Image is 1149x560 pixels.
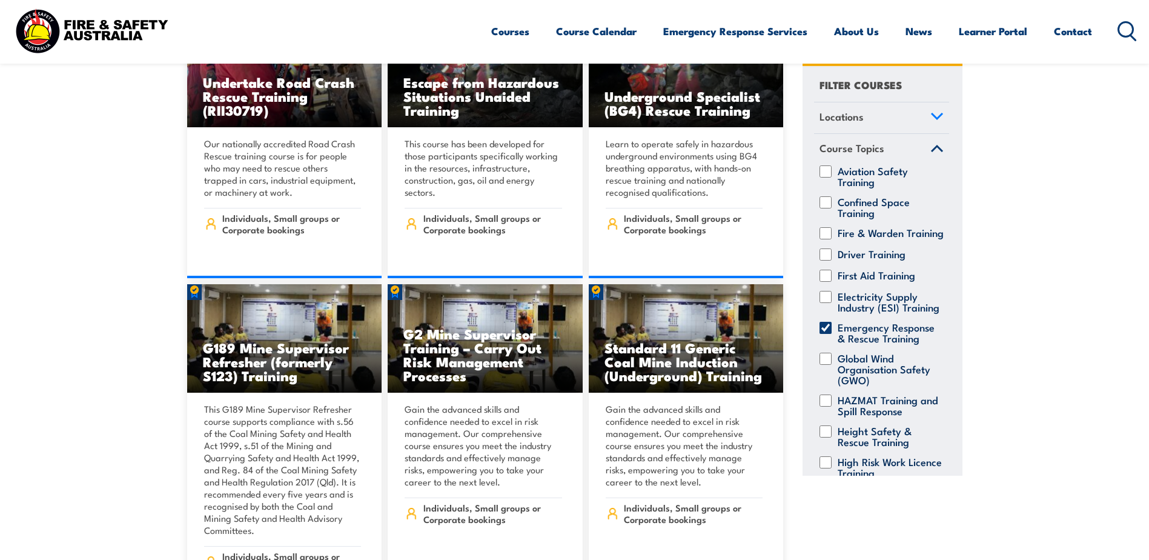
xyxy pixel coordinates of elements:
[820,141,884,157] span: Course Topics
[820,76,902,93] h4: FILTER COURSES
[423,502,562,525] span: Individuals, Small groups or Corporate bookings
[405,138,562,198] p: This course has been developed for those participants specifically working in the resources, infr...
[604,341,768,382] h3: Standard 11 Generic Coal Mine Induction (Underground) Training
[906,15,932,47] a: News
[814,135,949,166] a: Course Topics
[663,15,807,47] a: Emergency Response Services
[589,284,784,393] a: Standard 11 Generic Coal Mine Induction (Underground) Training
[423,212,562,235] span: Individuals, Small groups or Corporate bookings
[838,165,944,187] label: Aviation Safety Training
[388,19,583,128] a: Escape from Hazardous Situations Unaided Training
[187,284,382,393] a: G189 Mine Supervisor Refresher (formerly S123) Training
[403,75,567,117] h3: Escape from Hazardous Situations Unaided Training
[838,227,944,239] label: Fire & Warden Training
[1054,15,1092,47] a: Contact
[606,138,763,198] p: Learn to operate safely in hazardous underground environments using BG4 breathing apparatus, with...
[834,15,879,47] a: About Us
[203,341,366,382] h3: G189 Mine Supervisor Refresher (formerly S123) Training
[838,425,944,447] label: Height Safety & Rescue Training
[604,89,768,117] h3: Underground Specialist (BG4) Rescue Training
[556,15,637,47] a: Course Calendar
[838,270,915,282] label: First Aid Training
[204,138,362,198] p: Our nationally accredited Road Crash Rescue training course is for people who may need to rescue ...
[203,75,366,117] h3: Undertake Road Crash Rescue Training (RII30719)
[204,403,362,536] p: This G189 Mine Supervisor Refresher course supports compliance with s.56 of the Coal Mining Safet...
[491,15,529,47] a: Courses
[589,19,784,128] a: Underground Specialist (BG4) Rescue Training
[838,322,944,344] label: Emergency Response & Rescue Training
[388,284,583,393] img: Standard 11 Generic Coal Mine Induction (Surface) TRAINING (1)
[606,403,763,488] p: Gain the advanced skills and confidence needed to excel in risk management. Our comprehensive cou...
[388,284,583,393] a: G2 Mine Supervisor Training – Carry Out Risk Management Processes
[838,248,906,261] label: Driver Training
[403,327,567,382] h3: G2 Mine Supervisor Training – Carry Out Risk Management Processes
[624,212,763,235] span: Individuals, Small groups or Corporate bookings
[187,19,382,128] img: Road Crash Rescue Training
[820,108,864,125] span: Locations
[222,212,361,235] span: Individuals, Small groups or Corporate bookings
[959,15,1027,47] a: Learner Portal
[814,102,949,134] a: Locations
[838,353,944,385] label: Global Wind Organisation Safety (GWO)
[838,456,944,478] label: High Risk Work Licence Training
[838,395,944,416] label: HAZMAT Training and Spill Response
[187,19,382,128] a: Undertake Road Crash Rescue Training (RII30719)
[589,284,784,393] img: Standard 11 Generic Coal Mine Induction (Surface) TRAINING (1)
[405,403,562,488] p: Gain the advanced skills and confidence needed to excel in risk management. Our comprehensive cou...
[838,291,944,313] label: Electricity Supply Industry (ESI) Training
[589,19,784,128] img: Underground mine rescue
[624,502,763,525] span: Individuals, Small groups or Corporate bookings
[187,284,382,393] img: Standard 11 Generic Coal Mine Induction (Surface) TRAINING (1)
[838,196,944,218] label: Confined Space Training
[388,19,583,128] img: Underground mine rescue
